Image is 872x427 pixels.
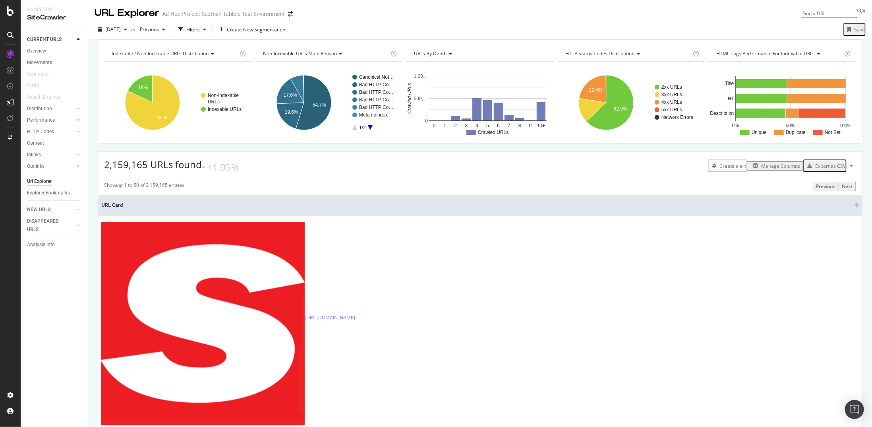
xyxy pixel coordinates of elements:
[558,68,705,137] div: A chart.
[138,85,148,90] text: 18%
[825,130,841,135] text: Not Set
[529,123,532,128] text: 9
[27,139,82,148] a: Content
[27,47,46,55] div: Overview
[761,163,800,169] div: Manage Columns
[661,92,682,97] text: 3xx URLs
[27,70,56,78] a: Segments
[27,151,41,159] div: Inlinks
[359,125,366,130] text: 1/2
[27,93,68,101] a: Search Engines
[661,107,682,113] text: 5xx URLs
[27,6,81,13] div: Analytics
[27,241,82,249] a: Analysis Info
[719,163,746,169] div: Create alert
[716,50,815,57] span: HTML Tags Performance for Indexable URLs
[95,23,130,36] button: [DATE]
[565,50,634,57] span: HTTP Status Codes Distribution
[444,123,447,128] text: 1
[27,47,82,55] a: Overview
[433,123,436,128] text: 0
[27,151,74,159] a: Inlinks
[263,50,337,57] span: Non-Indexable URLs Main Reason
[208,99,220,105] text: URLs
[816,183,835,190] div: Previous
[101,202,853,209] span: URL Card
[284,110,298,115] text: 19.6%
[412,47,547,60] h4: URLs by Depth
[564,47,692,60] h4: HTTP Status Codes Distribution
[407,83,412,114] text: Crawled URLs
[715,47,843,60] h4: HTML Tags Performance for Indexable URLs
[27,241,55,249] div: Analysis Info
[709,68,856,137] svg: A chart.
[845,400,864,419] div: Open Intercom Messenger
[497,123,500,128] text: 6
[840,123,852,128] text: 100%
[27,105,52,113] div: Distribution
[786,130,806,135] text: Duplicate
[137,26,159,33] span: Previous
[425,118,428,124] text: 0
[255,68,403,137] div: A chart.
[27,13,81,22] div: SiteCrawler
[476,123,478,128] text: 4
[710,111,734,116] text: Description
[725,81,735,87] text: Title
[112,50,209,57] span: Indexable / Non-Indexable URLs distribution
[283,92,297,98] text: 17.6%
[261,47,389,60] h4: Non-Indexable URLs Main Reason
[27,162,44,171] div: Outlinks
[162,10,285,18] div: Ad-Hoc Project: Scottish Tabloid Test Environment
[842,183,853,190] div: Next
[661,99,682,105] text: 4xx URLs
[414,96,428,101] text: 500,…
[359,112,388,118] text: Meta noindex
[27,93,60,101] div: Search Engines
[27,217,67,234] div: DISAPPEARED URLS
[157,115,167,121] text: 82%
[175,23,209,36] button: Filters
[803,159,847,172] button: Export as CSV
[27,189,82,197] a: Explorer Bookmarks
[27,82,47,90] a: Visits
[27,35,62,44] div: CURRENT URLS
[465,123,468,128] text: 3
[27,82,39,90] div: Visits
[105,26,121,33] span: 2025 Aug. 18th
[359,97,393,103] text: Bad HTTP Co…
[813,182,839,191] button: Previous
[27,217,74,234] a: DISAPPEARED URLS
[801,9,857,18] input: Find a URL
[508,123,510,128] text: 7
[661,84,682,90] text: 2xx URLs
[854,26,865,33] div: Save
[27,128,74,136] a: HTTP Codes
[27,177,82,186] a: Url Explorer
[815,163,846,169] div: Export as CSV
[518,123,521,128] text: 8
[747,161,803,171] button: Manage Columns
[27,58,82,67] a: Movements
[305,314,355,321] a: [URL][DOMAIN_NAME]
[27,116,74,124] a: Performance
[406,68,554,137] svg: A chart.
[359,105,393,110] text: Bad HTTP Co…
[208,93,239,98] text: Non-Indexable
[359,74,394,80] text: Canonical Not…
[843,23,866,36] button: Save
[478,130,509,135] text: Crawled URLs
[101,222,305,425] img: main image
[110,47,238,60] h4: Indexable / Non-Indexable URLs Distribution
[728,96,735,101] text: H1
[186,26,200,33] div: Filters
[27,128,54,136] div: HTTP Codes
[732,123,739,128] text: 0%
[104,158,202,171] span: 2,159,165 URLs found
[216,23,288,36] button: Create New Segmentation
[752,130,767,135] text: Unique
[288,11,293,17] div: arrow-right-arrow-left
[537,123,545,128] text: 10+
[786,123,795,128] text: 50%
